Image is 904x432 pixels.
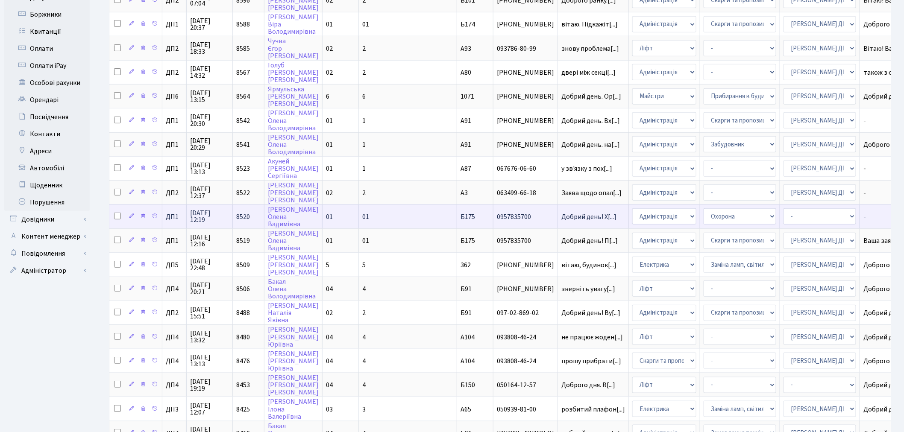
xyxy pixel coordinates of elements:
[268,205,319,229] a: [PERSON_NAME]ОленаВадимівна
[190,378,229,392] span: [DATE] 19:19
[190,330,229,344] span: [DATE] 13:32
[236,260,250,270] span: 8509
[497,45,554,52] span: 093786-80-99
[561,92,621,101] span: Добрий день. Ор[...]
[236,164,250,173] span: 8523
[190,186,229,199] span: [DATE] 12:37
[268,109,319,133] a: [PERSON_NAME]ОленаВолодимирівна
[166,334,183,341] span: ДП4
[268,181,319,205] a: [PERSON_NAME][PERSON_NAME][PERSON_NAME]
[268,229,319,253] a: [PERSON_NAME]ОленаВадимівна
[461,212,475,222] span: Б175
[166,21,183,28] span: ДП1
[497,21,554,28] span: [PHONE_NUMBER]
[166,93,183,100] span: ДП6
[268,277,316,301] a: БакалОленаВолодимирівна
[166,213,183,220] span: ДП1
[461,236,475,245] span: Б175
[268,133,319,157] a: [PERSON_NAME]ОленаВолодимирівна
[190,282,229,295] span: [DATE] 20:21
[497,286,554,292] span: [PHONE_NUMBER]
[362,20,369,29] span: 01
[326,333,333,342] span: 04
[326,356,333,366] span: 04
[236,68,250,77] span: 8567
[236,116,250,126] span: 8542
[326,92,329,101] span: 6
[561,260,616,270] span: вітаю, будинок[...]
[326,236,333,245] span: 01
[362,68,366,77] span: 2
[497,117,554,124] span: [PHONE_NUMBER]
[326,188,333,198] span: 02
[561,116,620,126] span: Добрий день. Вх[...]
[362,284,366,294] span: 4
[268,253,319,277] a: [PERSON_NAME][PERSON_NAME][PERSON_NAME]
[497,213,554,220] span: 0957835700
[461,333,475,342] span: А104
[561,212,616,222] span: Добрий день! Х[...]
[166,165,183,172] span: ДП1
[362,44,366,53] span: 2
[461,405,471,414] span: А65
[236,284,250,294] span: 8506
[4,245,90,262] a: Повідомлення
[166,358,183,365] span: ДП4
[326,212,333,222] span: 01
[326,164,333,173] span: 01
[461,140,471,149] span: А91
[497,141,554,148] span: [PHONE_NUMBER]
[236,188,250,198] span: 8522
[236,212,250,222] span: 8520
[561,356,621,366] span: прошу прибрати[...]
[4,177,90,194] a: Щоденник
[166,69,183,76] span: ДП2
[268,301,319,325] a: [PERSON_NAME]НаталіяЯківна
[166,406,183,413] span: ДП3
[362,260,366,270] span: 5
[561,333,623,342] span: не працює жоден[...]
[236,405,250,414] span: 8425
[236,308,250,318] span: 8488
[4,228,90,245] a: Контент менеджер
[236,20,250,29] span: 8588
[461,308,472,318] span: Б91
[4,108,90,126] a: Посвідчення
[190,18,229,31] span: [DATE] 20:37
[4,91,90,108] a: Орендарі
[268,85,319,108] a: Ярмульська[PERSON_NAME][PERSON_NAME]
[236,140,250,149] span: 8541
[4,23,90,40] a: Квитанції
[561,164,612,173] span: у зв'язку з пох[...]
[4,262,90,279] a: Адміністратор
[362,92,366,101] span: 6
[362,308,366,318] span: 2
[190,90,229,103] span: [DATE] 13:15
[4,6,90,23] a: Боржники
[236,92,250,101] span: 8564
[190,41,229,55] span: [DATE] 18:33
[461,68,471,77] span: А80
[497,382,554,388] span: 050164-12-57
[166,262,183,269] span: ДП5
[461,20,475,29] span: Б174
[362,405,366,414] span: 3
[326,140,333,149] span: 01
[461,44,471,53] span: А93
[461,188,468,198] span: А3
[362,140,366,149] span: 1
[190,402,229,416] span: [DATE] 12:07
[461,284,472,294] span: Б91
[461,260,471,270] span: 362
[497,262,554,269] span: [PHONE_NUMBER]
[461,164,471,173] span: А87
[561,68,616,77] span: двері між секці[...]
[236,44,250,53] span: 8585
[326,20,333,29] span: 01
[362,356,366,366] span: 4
[497,69,554,76] span: [PHONE_NUMBER]
[561,20,618,29] span: вітаю. Підкажіт[...]
[236,236,250,245] span: 8519
[166,237,183,244] span: ДП1
[166,117,183,124] span: ДП1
